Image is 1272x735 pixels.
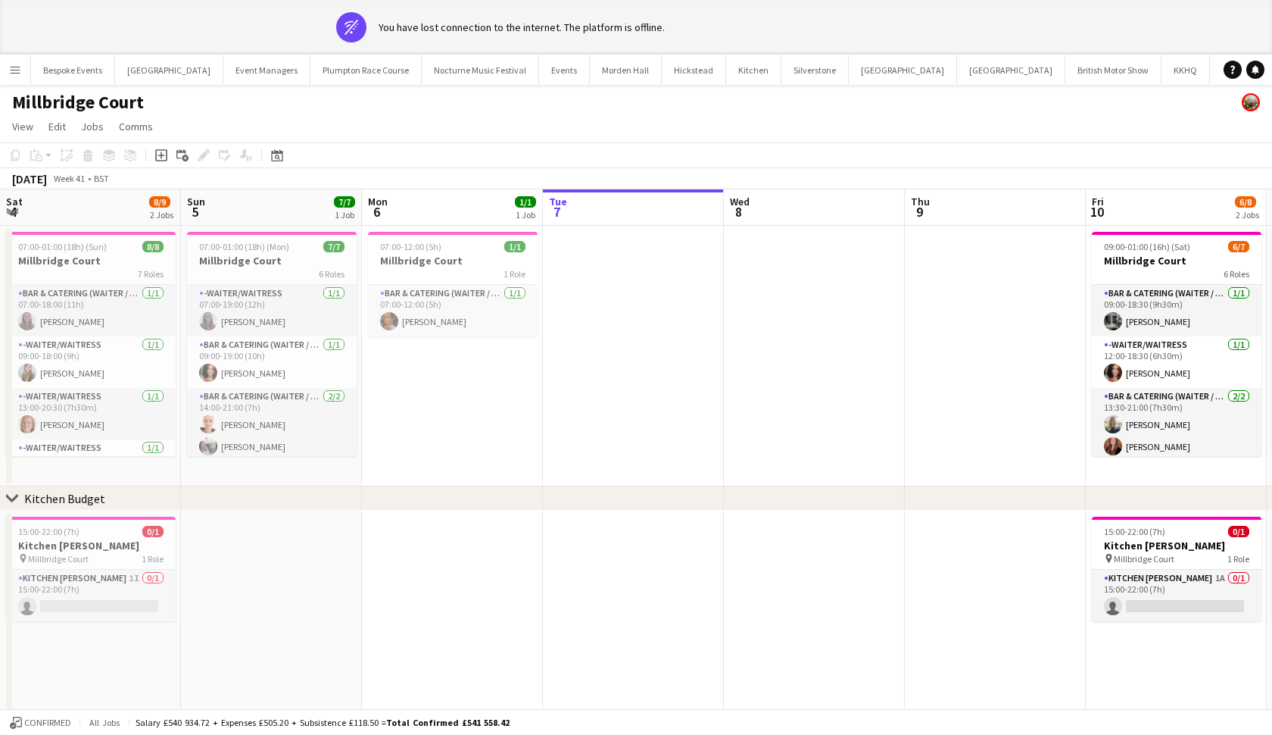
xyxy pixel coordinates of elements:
button: [GEOGRAPHIC_DATA] [849,55,957,85]
span: 10 [1090,203,1104,220]
div: You have lost connection to the internet. The platform is offline. [379,20,665,34]
span: All jobs [86,717,123,728]
span: View [12,120,33,133]
h3: Millbridge Court [187,254,357,267]
span: 5 [185,203,205,220]
span: Edit [48,120,66,133]
app-job-card: 07:00-12:00 (5h)1/1Millbridge Court1 RoleBar & Catering (Waiter / waitress)1/107:00-12:00 (5h)[PE... [368,232,538,336]
span: 1 Role [503,268,525,280]
span: 7 [547,203,567,220]
button: Kitchen [726,55,781,85]
span: Total Confirmed £541 558.42 [386,717,510,728]
app-card-role: Bar & Catering (Waiter / waitress)2/214:00-21:00 (7h)[PERSON_NAME][PERSON_NAME] [187,388,357,461]
span: Comms [119,120,153,133]
h1: Millbridge Court [12,91,144,114]
span: Confirmed [24,718,71,728]
span: 1/1 [515,196,536,208]
h3: Kitchen [PERSON_NAME] [1092,539,1261,552]
span: 07:00-01:00 (18h) (Sun) [18,241,107,252]
button: Events [539,55,590,85]
span: 8/9 [149,196,170,208]
span: 6/8 [1235,196,1256,208]
h3: Millbridge Court [368,254,538,267]
div: Kitchen Budget [24,491,105,506]
app-card-role: Bar & Catering (Waiter / waitress)1/109:00-19:00 (10h)[PERSON_NAME] [187,336,357,388]
span: Millbridge Court [28,553,89,565]
a: Jobs [75,117,110,136]
button: Event Managers [223,55,310,85]
button: Plumpton Race Course [310,55,422,85]
span: 6 Roles [1224,268,1249,280]
span: 1/1 [504,241,525,252]
app-card-role: Kitchen [PERSON_NAME]1I0/115:00-22:00 (7h) [6,570,176,621]
span: Thu [911,195,930,208]
button: [GEOGRAPHIC_DATA] [115,55,223,85]
app-job-card: 09:00-01:00 (16h) (Sat)6/7Millbridge Court6 RolesBar & Catering (Waiter / waitress)1/109:00-18:30... [1092,232,1261,456]
h3: Kitchen [PERSON_NAME] [6,539,176,552]
div: 2 Jobs [1236,209,1259,220]
button: British Motor Show [1065,55,1161,85]
span: 7/7 [334,196,355,208]
div: 2 Jobs [150,209,173,220]
app-card-role: -Waiter/Waitress1/109:00-18:00 (9h)[PERSON_NAME] [6,336,176,388]
span: Tue [549,195,567,208]
button: KKHQ [1161,55,1210,85]
button: Confirmed [8,715,73,731]
div: Salary £540 934.72 + Expenses £505.20 + Subsistence £118.50 = [136,717,510,728]
a: Comms [113,117,159,136]
h3: Millbridge Court [6,254,176,267]
span: 6 Roles [319,268,344,280]
span: 07:00-12:00 (5h) [380,241,441,252]
span: 6 [366,203,388,220]
div: 15:00-22:00 (7h)0/1Kitchen [PERSON_NAME] Millbridge Court1 RoleKitchen [PERSON_NAME]1A0/115:00-22... [1092,517,1261,621]
span: 15:00-22:00 (7h) [1104,526,1165,537]
div: BST [94,173,109,184]
div: [DATE] [12,171,47,186]
app-card-role: -Waiter/Waitress1/113:00-21:30 (8h30m) [6,439,176,491]
a: Edit [42,117,72,136]
app-card-role: -Waiter/Waitress1/112:00-18:30 (6h30m)[PERSON_NAME] [1092,336,1261,388]
span: 7/7 [323,241,344,252]
div: 1 Job [516,209,535,220]
button: Bespoke Events [31,55,115,85]
span: Millbridge Court [1114,553,1174,565]
button: [GEOGRAPHIC_DATA] [957,55,1065,85]
app-job-card: 07:00-01:00 (18h) (Sun)8/8Millbridge Court7 RolesBar & Catering (Waiter / waitress)1/107:00-18:00... [6,232,176,456]
h3: Millbridge Court [1092,254,1261,267]
span: Week 41 [50,173,88,184]
span: Jobs [81,120,104,133]
button: LIMEKILN [1210,55,1271,85]
span: Fri [1092,195,1104,208]
div: 1 Job [335,209,354,220]
a: View [6,117,39,136]
span: 8 [728,203,750,220]
app-job-card: 07:00-01:00 (18h) (Mon)7/7Millbridge Court6 Roles-Waiter/Waitress1/107:00-19:00 (12h)[PERSON_NAME... [187,232,357,456]
span: 0/1 [1228,526,1249,537]
span: 1 Role [142,553,164,565]
span: Sun [187,195,205,208]
app-card-role: Bar & Catering (Waiter / waitress)1/107:00-12:00 (5h)[PERSON_NAME] [368,285,538,336]
span: Sat [6,195,23,208]
span: 0/1 [142,526,164,537]
span: Mon [368,195,388,208]
span: 8/8 [142,241,164,252]
app-job-card: 15:00-22:00 (7h)0/1Kitchen [PERSON_NAME] Millbridge Court1 RoleKitchen [PERSON_NAME]1I0/115:00-22... [6,517,176,621]
button: Silverstone [781,55,849,85]
button: Morden Hall [590,55,662,85]
span: 4 [4,203,23,220]
app-card-role: Bar & Catering (Waiter / waitress)1/107:00-18:00 (11h)[PERSON_NAME] [6,285,176,336]
span: 6/7 [1228,241,1249,252]
span: 9 [909,203,930,220]
app-card-role: -Waiter/Waitress1/113:00-20:30 (7h30m)[PERSON_NAME] [6,388,176,439]
span: 15:00-22:00 (7h) [18,526,79,537]
app-card-role: Kitchen [PERSON_NAME]1A0/115:00-22:00 (7h) [1092,570,1261,621]
app-user-avatar: Staffing Manager [1242,93,1260,111]
span: 07:00-01:00 (18h) (Mon) [199,241,289,252]
span: 1 Role [1227,553,1249,565]
button: Nocturne Music Festival [422,55,539,85]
